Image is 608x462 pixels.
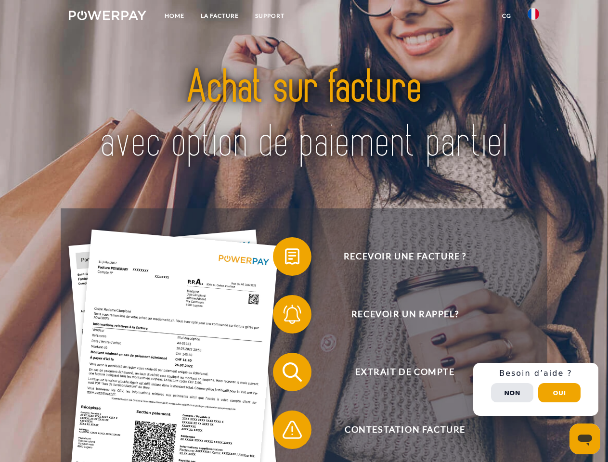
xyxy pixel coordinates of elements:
h3: Besoin d’aide ? [479,369,593,378]
span: Recevoir un rappel? [287,295,523,334]
button: Recevoir un rappel? [273,295,523,334]
img: qb_warning.svg [280,418,304,442]
iframe: Bouton de lancement de la fenêtre de messagerie [569,423,600,454]
a: Home [156,7,193,25]
img: title-powerpay_fr.svg [92,46,516,184]
span: Contestation Facture [287,411,523,449]
img: fr [528,8,539,20]
span: Recevoir une facture ? [287,237,523,276]
span: Extrait de compte [287,353,523,391]
div: Schnellhilfe [473,363,598,416]
img: qb_bell.svg [280,302,304,326]
button: Recevoir une facture ? [273,237,523,276]
button: Contestation Facture [273,411,523,449]
img: logo-powerpay-white.svg [69,11,146,20]
button: Extrait de compte [273,353,523,391]
a: CG [494,7,519,25]
a: Support [247,7,293,25]
button: Oui [538,383,581,402]
img: qb_search.svg [280,360,304,384]
button: Non [491,383,533,402]
img: qb_bill.svg [280,244,304,269]
a: LA FACTURE [193,7,247,25]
